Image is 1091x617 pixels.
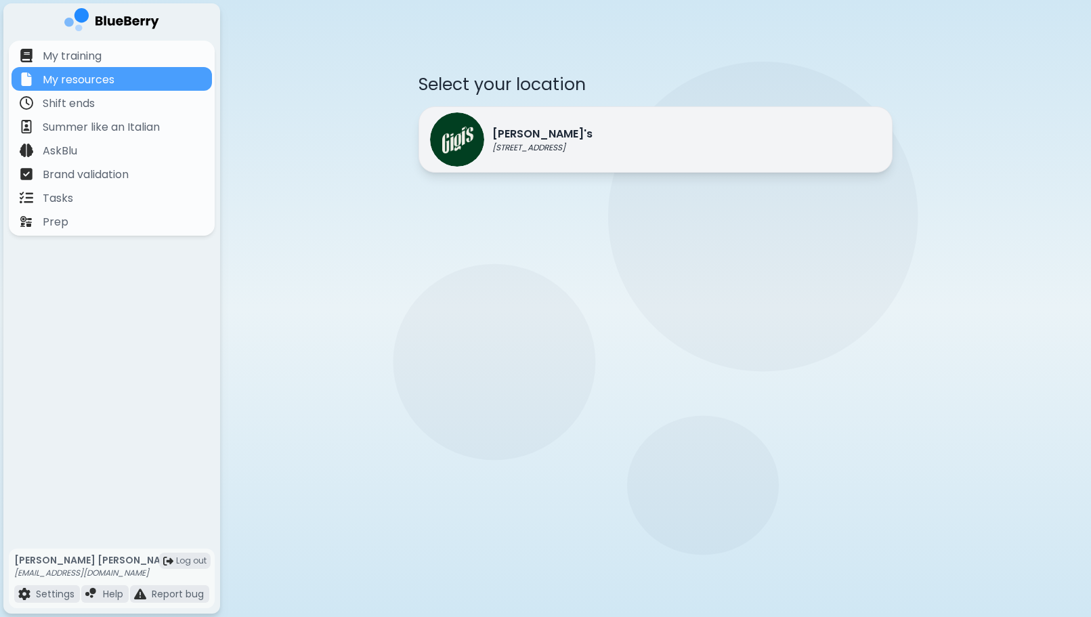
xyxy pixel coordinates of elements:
[134,588,146,600] img: file icon
[103,588,123,600] p: Help
[43,143,77,159] p: AskBlu
[20,167,33,181] img: file icon
[14,568,179,578] p: [EMAIL_ADDRESS][DOMAIN_NAME]
[163,556,173,566] img: logout
[43,72,114,88] p: My resources
[20,49,33,62] img: file icon
[43,48,102,64] p: My training
[43,167,129,183] p: Brand validation
[20,144,33,157] img: file icon
[20,96,33,110] img: file icon
[43,119,160,135] p: Summer like an Italian
[492,126,593,142] p: [PERSON_NAME]'s
[18,588,30,600] img: file icon
[36,588,74,600] p: Settings
[85,588,98,600] img: file icon
[43,214,68,230] p: Prep
[430,112,484,167] img: Gigi's logo
[152,588,204,600] p: Report bug
[20,120,33,133] img: file icon
[20,191,33,205] img: file icon
[43,190,73,207] p: Tasks
[20,72,33,86] img: file icon
[20,215,33,228] img: file icon
[14,554,179,566] p: [PERSON_NAME] [PERSON_NAME]
[419,73,893,95] p: Select your location
[43,95,95,112] p: Shift ends
[176,555,207,566] span: Log out
[492,142,593,153] p: [STREET_ADDRESS]
[64,8,159,36] img: company logo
